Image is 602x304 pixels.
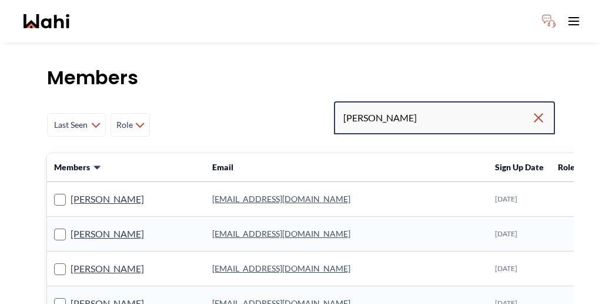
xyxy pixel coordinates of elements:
a: [EMAIL_ADDRESS][DOMAIN_NAME] [212,229,350,239]
span: Sign Up Date [495,162,544,172]
span: Members [54,161,90,173]
a: [PERSON_NAME] [71,226,144,242]
span: Role [558,162,575,172]
span: Role [116,114,133,136]
span: Email [212,162,233,172]
td: [DATE] [488,252,551,286]
input: Search input [343,107,531,128]
a: Wahi homepage [24,14,69,28]
button: Toggle open navigation menu [562,9,586,33]
span: Last Seen [52,114,89,136]
h1: Members [47,66,555,90]
button: Members [54,161,102,173]
td: [DATE] [488,182,551,217]
a: [EMAIL_ADDRESS][DOMAIN_NAME] [212,194,350,204]
a: [EMAIL_ADDRESS][DOMAIN_NAME] [212,263,350,273]
td: [DATE] [488,217,551,252]
a: [PERSON_NAME] [71,261,144,276]
button: Clear search [531,107,546,128]
a: [PERSON_NAME] [71,191,144,207]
